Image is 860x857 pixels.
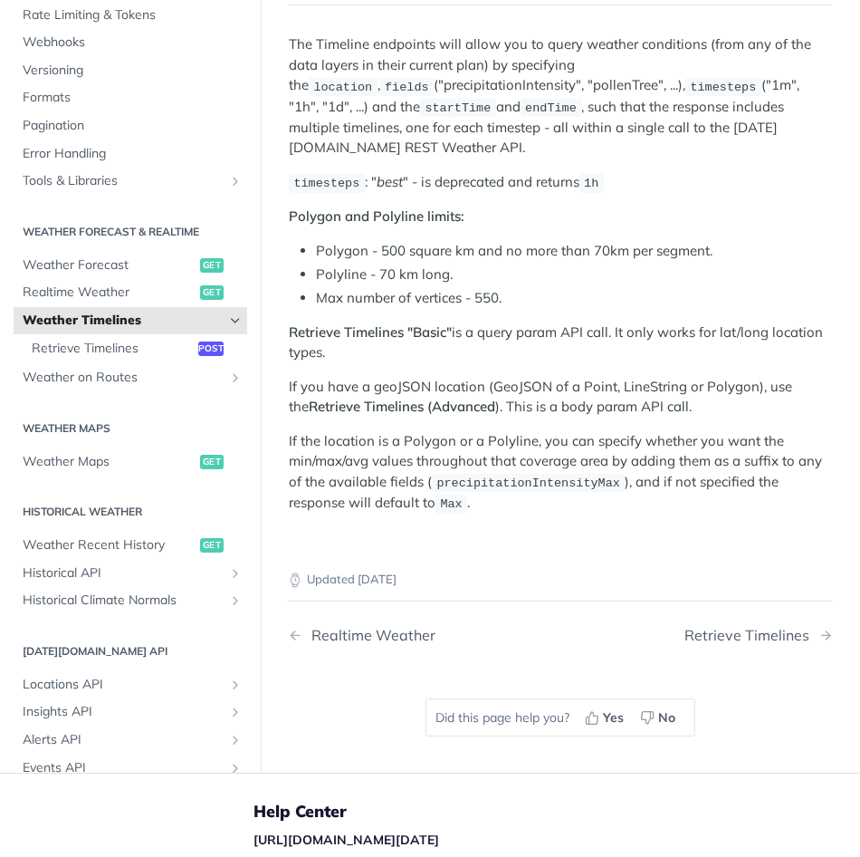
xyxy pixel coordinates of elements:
[23,117,243,135] span: Pagination
[14,307,247,334] a: Weather TimelinesHide subpages for Weather Timelines
[228,371,243,385] button: Show subpages for Weather on Routes
[289,172,832,193] p: : " " - is deprecated and returns
[425,698,695,737] div: Did this page help you?
[23,731,224,749] span: Alerts API
[293,177,359,190] span: timesteps
[14,57,247,84] a: Versioning
[228,174,243,188] button: Show subpages for Tools & Libraries
[385,80,429,93] span: fields
[200,258,224,273] span: get
[23,6,243,24] span: Rate Limiting & Tokens
[14,643,247,660] h2: [DATE][DOMAIN_NAME] API
[23,284,196,302] span: Realtime Weather
[228,761,243,775] button: Show subpages for Events API
[23,62,243,80] span: Versioning
[23,536,196,554] span: Weather Recent History
[14,532,247,559] a: Weather Recent Historyget
[14,587,247,614] a: Historical Climate NormalsShow subpages for Historical Climate Normals
[228,593,243,608] button: Show subpages for Historical Climate Normals
[14,448,247,476] a: Weather Mapsget
[316,265,832,285] li: Polyline - 70 km long.
[289,431,832,515] p: If the location is a Polygon or a Polyline, you can specify whether you want the min/max/avg valu...
[228,705,243,719] button: Show subpages for Insights API
[309,398,495,415] strong: Retrieve Timelines (Advanced
[634,704,685,731] button: No
[14,698,247,726] a: Insights APIShow subpages for Insights API
[377,173,403,190] em: best
[288,627,521,644] a: Previous Page: Realtime Weather
[684,627,833,644] a: Next Page: Retrieve Timelines
[440,497,462,511] span: Max
[23,564,224,583] span: Historical API
[690,80,756,93] span: timesteps
[253,801,666,823] h5: Help Center
[289,323,452,341] strong: Retrieve Timelines "Basic"
[23,89,243,107] span: Formats
[23,335,247,362] a: Retrieve Timelinespost
[23,172,224,190] span: Tools & Libraries
[14,140,247,168] a: Error Handling
[23,312,224,330] span: Weather Timelines
[14,755,247,782] a: Events APIShow subpages for Events API
[228,313,243,328] button: Hide subpages for Weather Timelines
[32,340,194,358] span: Retrieve Timelines
[684,627,818,644] div: Retrieve Timelines
[14,29,247,56] a: Webhooks
[23,703,224,721] span: Insights API
[302,627,435,644] div: Realtime Weather
[228,733,243,747] button: Show subpages for Alerts API
[14,560,247,587] a: Historical APIShow subpages for Historical API
[316,241,832,262] li: Polygon - 500 square km and no more than 70km per segment.
[14,252,247,279] a: Weather Forecastget
[14,279,247,306] a: Realtime Weatherget
[288,609,833,662] nav: Pagination Controls
[436,477,620,490] span: precipitationIntensityMax
[14,420,247,437] h2: Weather Maps
[23,256,196,274] span: Weather Forecast
[23,592,224,610] span: Historical Climate Normals
[14,504,247,520] h2: Historical Weather
[23,34,243,52] span: Webhooks
[525,101,577,115] span: endTime
[228,566,243,581] button: Show subpages for Historical API
[313,80,372,93] span: location
[289,323,832,363] p: is a query param API call. It only works for lat/long location types.
[14,2,247,29] a: Rate Limiting & Tokens
[289,34,832,159] p: The Timeline endpoints will allow you to query weather conditions (from any of the data layers in...
[14,224,247,240] h2: Weather Forecast & realtime
[289,377,832,418] p: If you have a geoJSON location (GeoJSON of a Point, LineString or Polygon), use the ). This is a ...
[253,832,439,848] a: [URL][DOMAIN_NAME][DATE]
[198,342,224,356] span: post
[603,708,624,727] span: Yes
[425,101,491,115] span: startTime
[200,455,224,469] span: get
[14,671,247,698] a: Locations APIShow subpages for Locations API
[658,708,675,727] span: No
[288,571,833,589] p: Updated [DATE]
[14,168,247,195] a: Tools & LibrariesShow subpages for Tools & Libraries
[23,369,224,387] span: Weather on Routes
[14,112,247,140] a: Pagination
[23,759,224,777] span: Events API
[200,538,224,553] span: get
[23,145,243,163] span: Error Handling
[14,84,247,111] a: Formats
[23,453,196,471] span: Weather Maps
[200,285,224,300] span: get
[14,727,247,754] a: Alerts APIShow subpages for Alerts API
[289,207,464,225] strong: Polygon and Polyline limits:
[14,364,247,391] a: Weather on RoutesShow subpages for Weather on Routes
[228,678,243,692] button: Show subpages for Locations API
[578,704,634,731] button: Yes
[316,288,832,309] li: Max number of vertices - 550.
[584,177,598,190] span: 1h
[23,676,224,694] span: Locations API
